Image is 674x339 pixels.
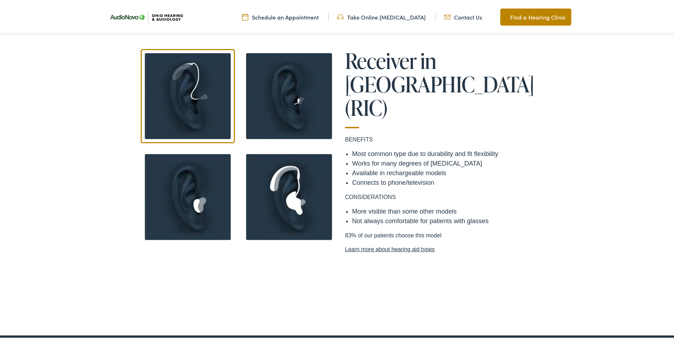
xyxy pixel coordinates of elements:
img: Graphic showing a Receiver in Canal hearing aid from Ohio Hearing & Audiology. [141,48,235,142]
img: Graphic showing a BTE hearing aid from Ohio Hearing & Audiology. [242,149,336,243]
a: Schedule an Appointment [242,12,319,20]
p: 83% of our patients choose this model [345,230,537,252]
li: More visible than some other models [352,205,537,215]
img: Map pin icon to find Ohio Hearing & Audiology in Cincinnati, OH [500,11,507,20]
li: Available in rechargeable models [352,167,537,177]
p: CONSIDERATIONS [345,192,537,200]
img: Graphic showing a CIC hearing aid from Ohio Hearing & Audiology. [242,48,336,142]
a: Learn more about hearing aid types [345,244,537,252]
li: Works for many degrees of [MEDICAL_DATA] [352,157,537,167]
p: BENEFITS [345,134,537,142]
img: Calendar Icon to schedule a hearing appointment in Cincinnati, OH [242,12,248,20]
img: Graphic showing a ITE hearing aid from Ohio Hearing & Audiology. [141,149,235,243]
h1: Receiver in [GEOGRAPHIC_DATA] (RIC) [345,48,537,127]
li: Most common type due to durability and fit flexibility [352,148,537,157]
li: Connects to phone/television [352,177,537,186]
a: Contact Us [444,12,482,20]
img: Mail icon representing email contact with Ohio Hearing in Cincinnati, OH [444,12,451,20]
a: Take Online [MEDICAL_DATA] [337,12,426,20]
li: Not always comfortable for patients with glasses [352,215,537,225]
a: Find a Hearing Clinic [500,7,571,24]
img: Headphones icone to schedule online hearing test in Cincinnati, OH [337,12,344,20]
